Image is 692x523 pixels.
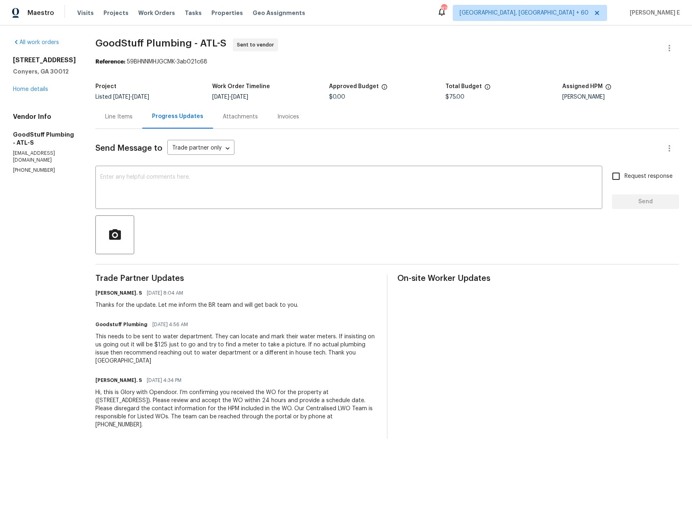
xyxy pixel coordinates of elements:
span: [DATE] [231,94,248,100]
span: [DATE] 8:04 AM [147,289,183,297]
span: Projects [103,9,129,17]
span: Work Orders [138,9,175,17]
span: Send Message to [95,144,162,152]
h4: Vendor Info [13,113,76,121]
span: [DATE] [212,94,229,100]
span: Request response [624,172,673,181]
span: - [212,94,248,100]
span: The total cost of line items that have been approved by both Opendoor and the Trade Partner. This... [381,84,388,94]
span: Tasks [185,10,202,16]
a: Home details [13,86,48,92]
span: The hpm assigned to this work order. [605,84,612,94]
h5: Project [95,84,116,89]
div: Trade partner only [167,142,234,155]
h6: Goodstuff Plumbing [95,321,148,329]
h2: [STREET_ADDRESS] [13,56,76,64]
div: Progress Updates [152,112,203,120]
span: [DATE] 4:56 AM [152,321,188,329]
div: Hi, this is Glory with Opendoor. I’m confirming you received the WO for the property at ([STREET_... [95,388,377,429]
span: Properties [211,9,243,17]
span: GoodStuff Plumbing - ATL-S [95,38,226,48]
span: Trade Partner Updates [95,274,377,283]
span: $0.00 [329,94,345,100]
span: [PERSON_NAME] E [627,9,680,17]
span: Listed [95,94,149,100]
div: Attachments [223,113,258,121]
div: [PERSON_NAME] [562,94,679,100]
span: $75.00 [445,94,464,100]
h5: GoodStuff Plumbing - ATL-S [13,131,76,147]
div: 870 [441,5,447,13]
h5: Conyers, GA 30012 [13,67,76,76]
span: [GEOGRAPHIC_DATA], [GEOGRAPHIC_DATA] + 60 [460,9,589,17]
span: On-site Worker Updates [397,274,679,283]
div: Thanks for the update. Let me inform the BR team and will get back to you. [95,301,298,309]
span: - [113,94,149,100]
div: This needs to be sent to water department. They can locate and mark their water meters. If insist... [95,333,377,365]
h5: Assigned HPM [562,84,603,89]
h5: Approved Budget [329,84,379,89]
div: Line Items [105,113,133,121]
div: Invoices [277,113,299,121]
span: Geo Assignments [253,9,305,17]
h5: Total Budget [445,84,482,89]
span: [DATE] 4:34 PM [147,376,181,384]
span: The total cost of line items that have been proposed by Opendoor. This sum includes line items th... [484,84,491,94]
p: [EMAIL_ADDRESS][DOMAIN_NAME] [13,150,76,164]
h6: [PERSON_NAME]. S [95,376,142,384]
p: [PHONE_NUMBER] [13,167,76,174]
h6: [PERSON_NAME]. S [95,289,142,297]
span: Maestro [27,9,54,17]
b: Reference: [95,59,125,65]
h5: Work Order Timeline [212,84,270,89]
span: Visits [77,9,94,17]
span: [DATE] [132,94,149,100]
span: [DATE] [113,94,130,100]
div: 59BHNNMHJGCMK-3ab021c68 [95,58,679,66]
a: All work orders [13,40,59,45]
span: Sent to vendor [237,41,277,49]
